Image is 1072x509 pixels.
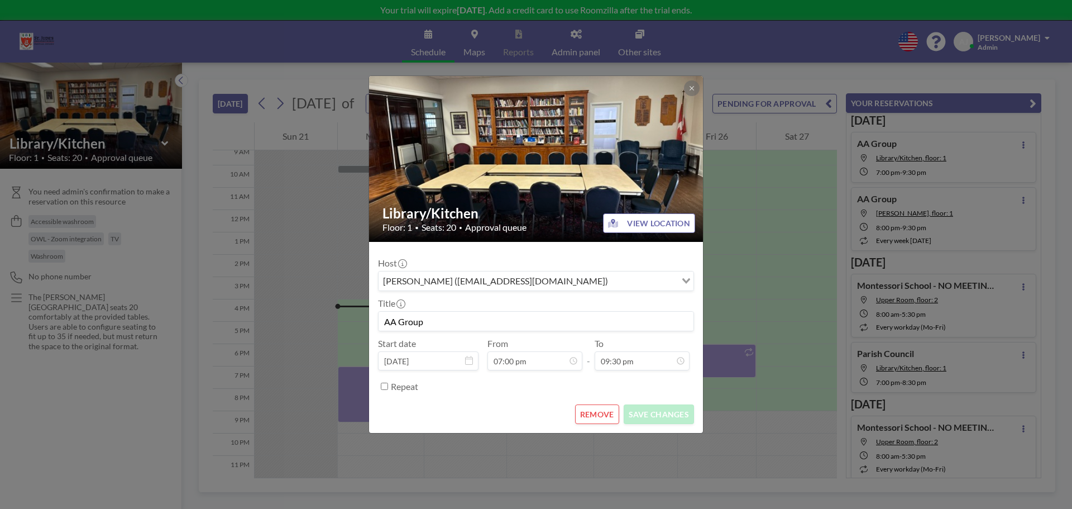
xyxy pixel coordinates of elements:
span: Approval queue [465,222,527,233]
span: • [459,224,462,231]
button: SAVE CHANGES [624,405,694,424]
input: (No title) [379,312,693,331]
button: VIEW LOCATION [603,213,695,233]
span: Floor: 1 [382,222,412,233]
span: Seats: 20 [422,222,456,233]
input: Search for option [611,274,675,288]
label: To [595,338,604,349]
span: - [587,342,590,367]
h2: Library/Kitchen [382,205,691,222]
label: From [487,338,508,349]
label: Title [378,298,404,309]
label: Host [378,258,406,269]
label: Start date [378,338,416,349]
div: Search for option [379,272,693,291]
button: REMOVE [575,405,619,424]
img: 537.jpg [369,33,704,284]
span: • [415,223,419,232]
label: Repeat [391,381,418,392]
span: [PERSON_NAME] ([EMAIL_ADDRESS][DOMAIN_NAME]) [381,274,610,288]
